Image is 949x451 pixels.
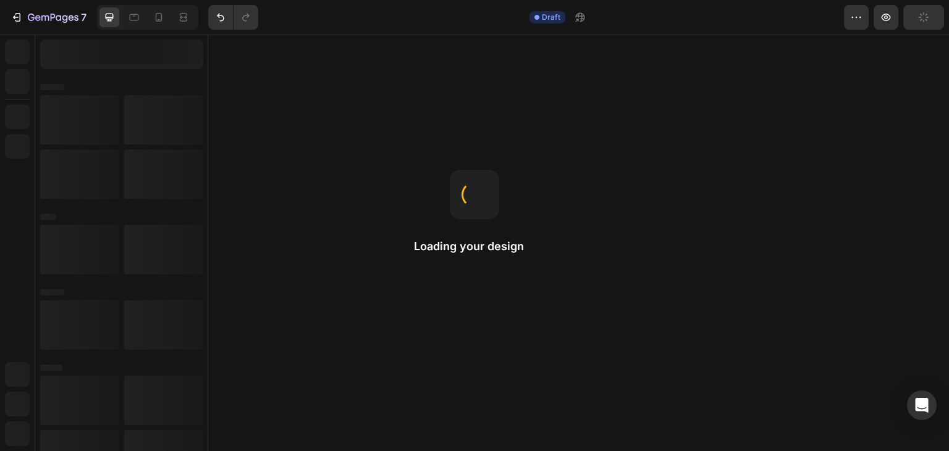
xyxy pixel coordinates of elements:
div: Open Intercom Messenger [907,390,937,420]
span: Draft [542,12,560,23]
div: Undo/Redo [208,5,258,30]
p: 7 [81,10,86,25]
h2: Loading your design [414,239,535,254]
button: 7 [5,5,92,30]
